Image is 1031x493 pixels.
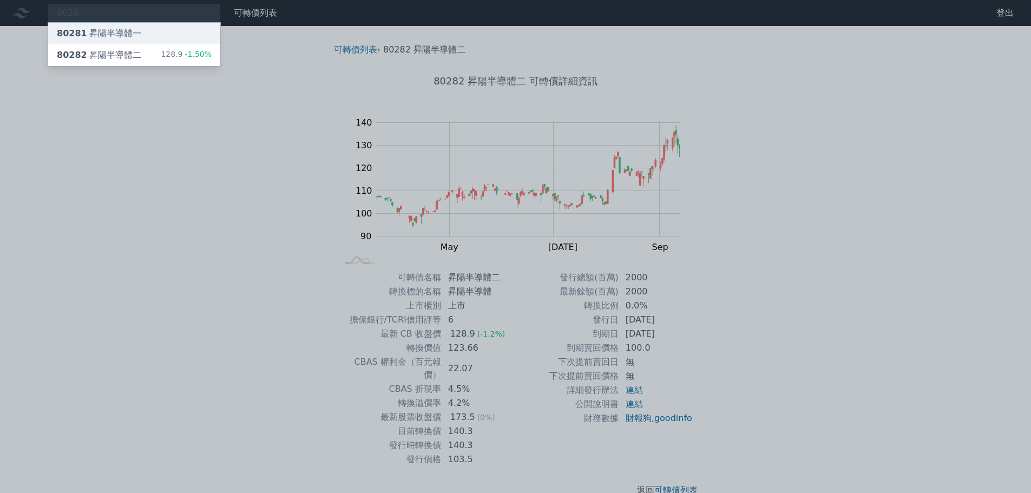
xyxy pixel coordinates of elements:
div: 128.9 [161,49,212,62]
div: 昇陽半導體一 [57,27,141,40]
span: 80281 [57,28,87,38]
span: -1.50% [182,50,212,58]
a: 80281昇陽半導體一 [48,23,220,44]
span: 80282 [57,50,87,60]
div: 昇陽半導體二 [57,49,141,62]
a: 80282昇陽半導體二 128.9-1.50% [48,44,220,66]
